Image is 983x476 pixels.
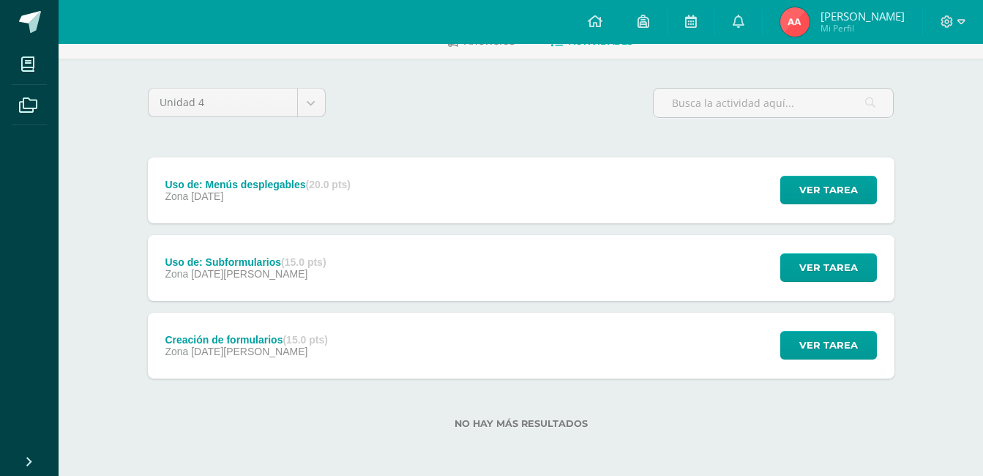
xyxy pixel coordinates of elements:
span: Unidad 4 [160,89,286,116]
strong: (15.0 pts) [281,256,326,268]
span: Zona [165,268,188,280]
span: Ver tarea [799,332,858,359]
strong: (15.0 pts) [283,334,327,346]
img: 662cc42856435c68ac89f2b5224fa74e.png [780,7,810,37]
span: Zona [165,346,188,357]
label: No hay más resultados [148,418,894,429]
button: Ver tarea [780,331,877,360]
span: [DATE][PERSON_NAME] [191,268,307,280]
div: Uso de: Menús desplegables [165,179,351,190]
span: [DATE] [191,190,223,202]
div: Uso de: Subformularios [165,256,326,268]
span: Ver tarea [799,254,858,281]
span: [PERSON_NAME] [821,9,905,23]
button: Ver tarea [780,176,877,204]
span: Mi Perfil [821,22,905,34]
span: Zona [165,190,188,202]
a: Unidad 4 [149,89,325,116]
div: Creación de formularios [165,334,328,346]
span: Ver tarea [799,176,858,204]
strong: (20.0 pts) [306,179,351,190]
button: Ver tarea [780,253,877,282]
input: Busca la actividad aquí... [654,89,893,117]
span: [DATE][PERSON_NAME] [191,346,307,357]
